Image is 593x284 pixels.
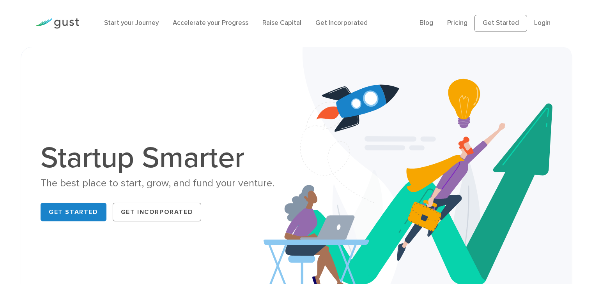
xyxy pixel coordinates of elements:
a: Get Started [41,203,106,221]
a: Login [534,19,551,27]
div: The best place to start, grow, and fund your venture. [41,177,290,190]
a: Raise Capital [262,19,301,27]
img: Gust Logo [35,18,79,29]
a: Start your Journey [104,19,159,27]
h1: Startup Smarter [41,143,290,173]
a: Accelerate your Progress [173,19,248,27]
a: Blog [420,19,433,27]
a: Pricing [447,19,467,27]
a: Get Started [474,15,527,32]
a: Get Incorporated [315,19,368,27]
a: Get Incorporated [113,203,202,221]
